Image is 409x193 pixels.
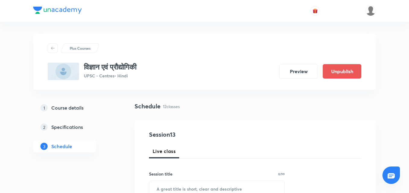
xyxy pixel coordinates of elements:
p: 2 [40,123,48,131]
button: Unpublish [323,64,361,79]
a: 1Course details [33,102,115,114]
p: 0/99 [278,173,285,176]
img: Abhijeet Srivastav [366,6,376,16]
h4: Schedule [135,102,160,111]
h5: Schedule [51,143,72,150]
a: Company Logo [33,7,82,15]
h3: विज्ञान एवं प्रौद्योगिकी [84,63,136,71]
p: 1 [40,104,48,111]
h5: Course details [51,104,84,111]
span: Live class [153,148,176,155]
p: UPSC - Centres • Hindi [84,73,136,79]
h6: Session title [149,171,173,177]
p: Plus Courses [70,45,90,51]
button: Preview [279,64,318,79]
a: 2Specifications [33,121,115,133]
button: avatar [310,6,320,16]
img: 497C55DC-62FD-410A-B6A6-0C1AA6C97B45_plus.png [48,63,79,80]
img: avatar [312,8,318,14]
h5: Specifications [51,123,83,131]
p: 3 [40,143,48,150]
img: Company Logo [33,7,82,14]
p: 12 classes [163,103,180,110]
h4: Session 13 [149,130,259,139]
